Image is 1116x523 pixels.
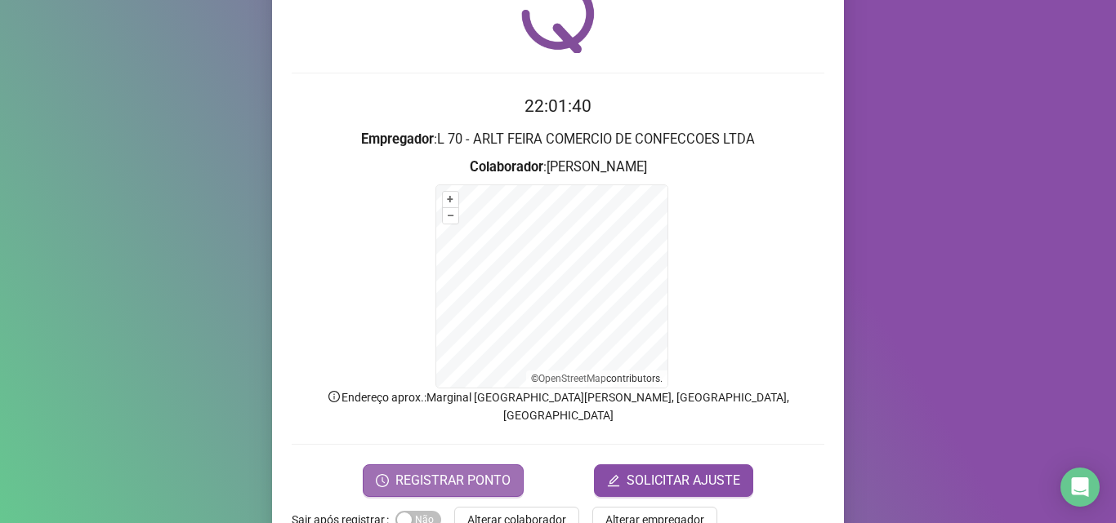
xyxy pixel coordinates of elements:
strong: Empregador [361,131,434,147]
span: SOLICITAR AJUSTE [627,471,740,490]
time: 22:01:40 [525,96,591,116]
p: Endereço aprox. : Marginal [GEOGRAPHIC_DATA][PERSON_NAME], [GEOGRAPHIC_DATA], [GEOGRAPHIC_DATA] [292,388,824,424]
span: clock-circle [376,474,389,487]
div: Open Intercom Messenger [1060,468,1100,507]
button: + [443,192,458,207]
span: info-circle [327,389,341,404]
button: REGISTRAR PONTO [363,464,524,497]
li: © contributors. [531,373,663,384]
strong: Colaborador [470,159,543,175]
button: – [443,208,458,224]
span: edit [607,474,620,487]
button: editSOLICITAR AJUSTE [594,464,753,497]
span: REGISTRAR PONTO [395,471,511,490]
a: OpenStreetMap [538,373,606,384]
h3: : L 70 - ARLT FEIRA COMERCIO DE CONFECCOES LTDA [292,129,824,150]
h3: : [PERSON_NAME] [292,157,824,178]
